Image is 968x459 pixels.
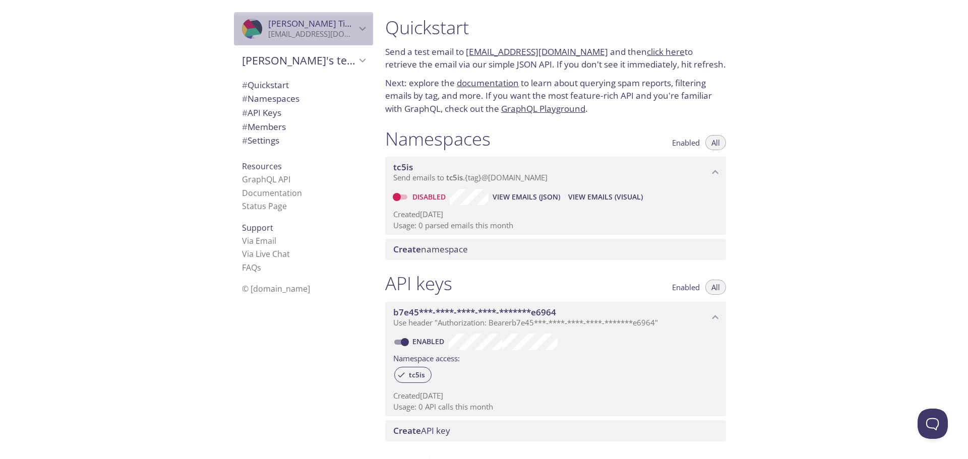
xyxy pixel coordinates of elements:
[393,172,548,182] span: Send emails to . {tag} @[DOMAIN_NAME]
[446,172,463,182] span: tc5is
[393,425,450,436] span: API key
[234,12,373,45] div: Krish Tiwari
[385,239,726,260] div: Create namespace
[393,220,718,231] p: Usage: 0 parsed emails this month
[385,127,491,150] h1: Namespaces
[457,77,519,89] a: documentation
[242,79,289,91] span: Quickstart
[385,420,726,441] div: Create API Key
[666,280,706,295] button: Enabled
[393,243,421,255] span: Create
[268,29,356,39] p: [EMAIL_ADDRESS][DOMAIN_NAME]
[242,283,310,294] span: © [DOMAIN_NAME]
[385,16,726,39] h1: Quickstart
[385,45,726,71] p: Send a test email to and then to retrieve the email via our simple JSON API. If you don't see it ...
[385,77,726,115] p: Next: explore the to learn about querying spam reports, filtering emails by tag, and more. If you...
[666,135,706,150] button: Enabled
[242,93,299,104] span: Namespaces
[234,134,373,148] div: Team Settings
[242,93,248,104] span: #
[489,189,564,205] button: View Emails (JSON)
[385,272,452,295] h1: API keys
[242,262,261,273] a: FAQ
[466,46,608,57] a: [EMAIL_ADDRESS][DOMAIN_NAME]
[242,53,356,68] span: [PERSON_NAME]'s team
[242,121,286,133] span: Members
[242,248,290,259] a: Via Live Chat
[234,78,373,92] div: Quickstart
[411,337,448,346] a: Enabled
[705,280,726,295] button: All
[493,191,560,203] span: View Emails (JSON)
[242,107,248,118] span: #
[647,46,685,57] a: click here
[393,390,718,401] p: Created [DATE]
[705,135,726,150] button: All
[393,425,421,436] span: Create
[394,367,432,383] div: tc5is
[268,18,362,29] span: [PERSON_NAME] Tiwari
[501,103,585,114] a: GraphQL Playground
[242,135,279,146] span: Settings
[242,161,282,172] span: Resources
[242,222,273,233] span: Support
[234,47,373,74] div: Krish's team
[234,120,373,134] div: Members
[234,106,373,120] div: API Keys
[385,157,726,188] div: tc5is namespace
[564,189,647,205] button: View Emails (Visual)
[393,161,413,173] span: tc5is
[411,192,450,202] a: Disabled
[242,235,276,246] a: Via Email
[568,191,643,203] span: View Emails (Visual)
[242,79,248,91] span: #
[234,92,373,106] div: Namespaces
[242,107,281,118] span: API Keys
[393,350,460,365] label: Namespace access:
[242,201,287,212] a: Status Page
[393,209,718,220] p: Created [DATE]
[918,409,948,439] iframe: Help Scout Beacon - Open
[403,370,431,379] span: tc5is
[257,262,261,273] span: s
[393,243,468,255] span: namespace
[242,135,248,146] span: #
[242,187,302,199] a: Documentation
[393,402,718,412] p: Usage: 0 API calls this month
[242,121,248,133] span: #
[242,174,290,185] a: GraphQL API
